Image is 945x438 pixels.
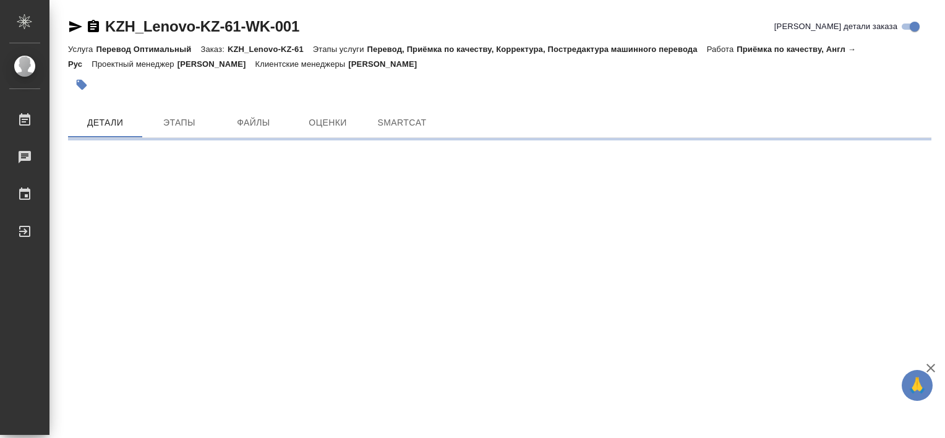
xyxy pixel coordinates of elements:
[313,45,367,54] p: Этапы услуги
[68,45,96,54] p: Услуга
[907,372,928,398] span: 🙏
[707,45,737,54] p: Работа
[177,59,255,69] p: [PERSON_NAME]
[105,18,299,35] a: KZH_Lenovo-KZ-61-WK-001
[372,115,432,131] span: SmartCat
[298,115,357,131] span: Оценки
[902,370,933,401] button: 🙏
[200,45,227,54] p: Заказ:
[228,45,313,54] p: KZH_Lenovo-KZ-61
[224,115,283,131] span: Файлы
[774,20,897,33] span: [PERSON_NAME] детали заказа
[348,59,426,69] p: [PERSON_NAME]
[96,45,200,54] p: Перевод Оптимальный
[68,19,83,34] button: Скопировать ссылку для ЯМессенджера
[68,71,95,98] button: Добавить тэг
[86,19,101,34] button: Скопировать ссылку
[367,45,707,54] p: Перевод, Приёмка по качеству, Корректура, Постредактура машинного перевода
[150,115,209,131] span: Этапы
[255,59,349,69] p: Клиентские менеджеры
[75,115,135,131] span: Детали
[92,59,177,69] p: Проектный менеджер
